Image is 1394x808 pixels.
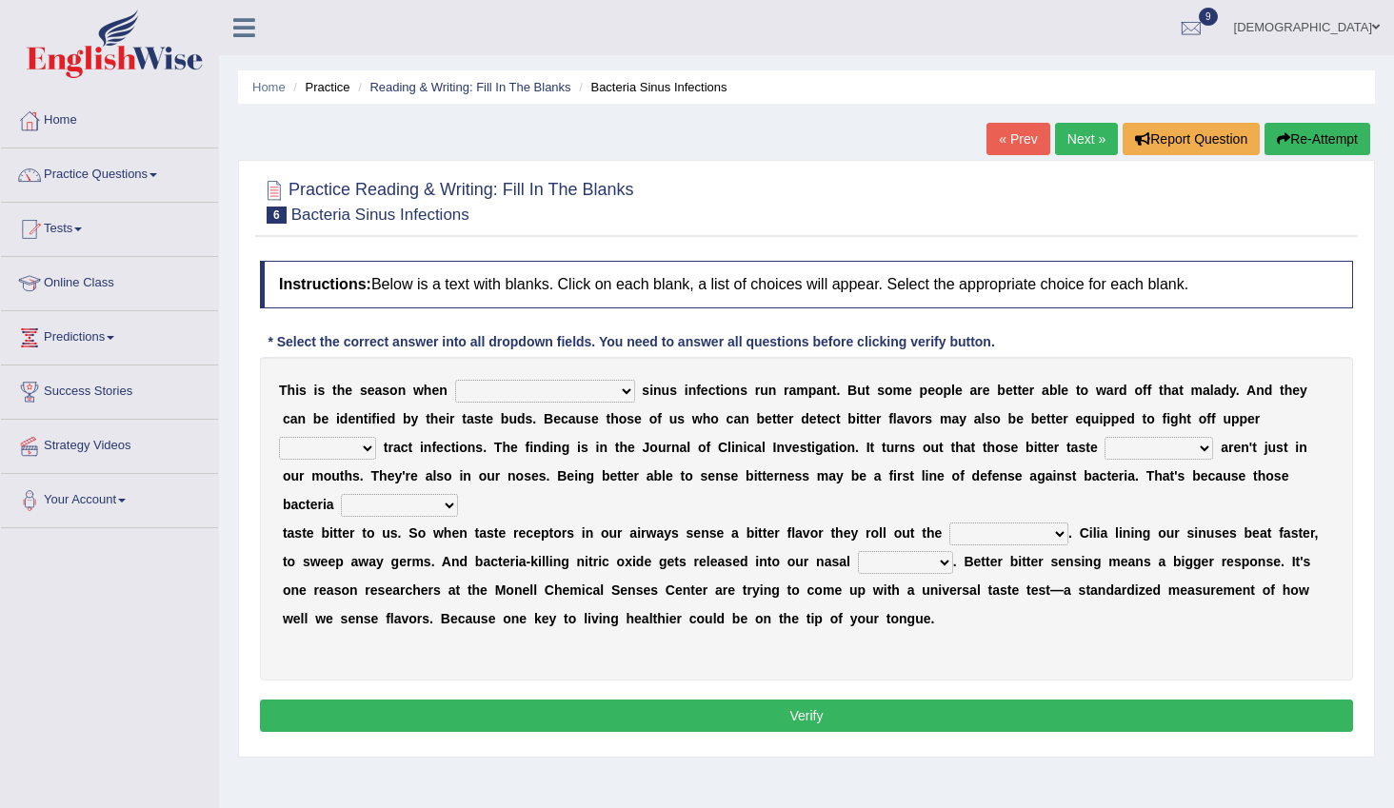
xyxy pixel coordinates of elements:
b: f [431,440,436,455]
b: f [1206,411,1211,426]
b: i [529,440,533,455]
b: e [792,440,800,455]
b: t [807,440,811,455]
b: s [299,383,307,398]
b: e [781,411,788,426]
b: C [718,440,727,455]
b: n [824,383,832,398]
b: m [1191,383,1203,398]
b: h [1179,411,1187,426]
b: t [1017,383,1022,398]
a: Next » [1055,123,1118,155]
b: c [708,383,716,398]
b: d [388,411,396,426]
b: e [627,440,635,455]
b: i [295,383,299,398]
button: Report Question [1123,123,1260,155]
b: n [424,440,432,455]
b: B [544,411,553,426]
b: d [542,440,550,455]
b: w [692,411,703,426]
b: e [553,411,561,426]
b: o [911,411,920,426]
b: r [1029,383,1034,398]
b: c [401,440,408,455]
b: n [297,411,306,426]
b: d [1119,383,1127,398]
b: p [808,383,817,398]
b: d [340,411,348,426]
b: e [1247,411,1255,426]
b: a [679,440,687,455]
b: a [1106,383,1114,398]
b: . [836,383,840,398]
b: t [1280,383,1284,398]
b: t [1076,383,1081,398]
b: t [482,411,487,426]
b: n [776,440,785,455]
b: e [955,383,963,398]
b: a [393,440,401,455]
b: e [1119,411,1126,426]
b: t [832,383,837,398]
b: a [789,383,797,398]
b: o [724,383,732,398]
b: o [1146,411,1155,426]
b: y [1229,383,1236,398]
b: i [811,440,815,455]
b: b [1049,383,1058,398]
b: e [591,411,599,426]
b: t [451,440,456,455]
b: b [501,411,509,426]
b: b [997,383,1006,398]
b: t [860,411,865,426]
b: i [685,383,688,398]
b: e [431,383,439,398]
b: o [619,411,627,426]
a: Online Class [1,257,218,305]
b: t [1051,411,1056,426]
b: h [424,383,432,398]
b: t [715,383,720,398]
b: Instructions: [279,276,371,292]
b: o [459,440,468,455]
b: i [455,440,459,455]
b: s [740,383,747,398]
b: e [905,383,912,398]
b: i [743,440,747,455]
b: i [720,383,724,398]
b: u [658,440,667,455]
b: h [1284,383,1293,398]
b: e [868,411,876,426]
b: p [1240,411,1248,426]
b: . [532,411,536,426]
b: m [893,383,905,398]
b: m [940,411,951,426]
b: o [698,440,707,455]
b: r [1255,411,1260,426]
b: I [773,440,777,455]
b: o [935,383,944,398]
b: r [784,383,788,398]
b: c [727,411,734,426]
b: w [413,383,424,398]
b: t [817,411,822,426]
b: e [380,411,388,426]
a: Home [1,94,218,142]
b: o [389,383,398,398]
b: e [983,383,990,398]
b: u [662,383,670,398]
b: b [1008,411,1017,426]
b: r [666,440,670,455]
b: u [1223,411,1231,426]
b: e [510,440,518,455]
b: i [856,411,860,426]
b: i [731,440,735,455]
b: u [576,411,585,426]
b: t [332,383,337,398]
b: n [398,383,407,398]
b: n [468,440,476,455]
b: r [876,411,881,426]
li: Bacteria Sinus Infections [574,78,727,96]
b: e [348,411,355,426]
